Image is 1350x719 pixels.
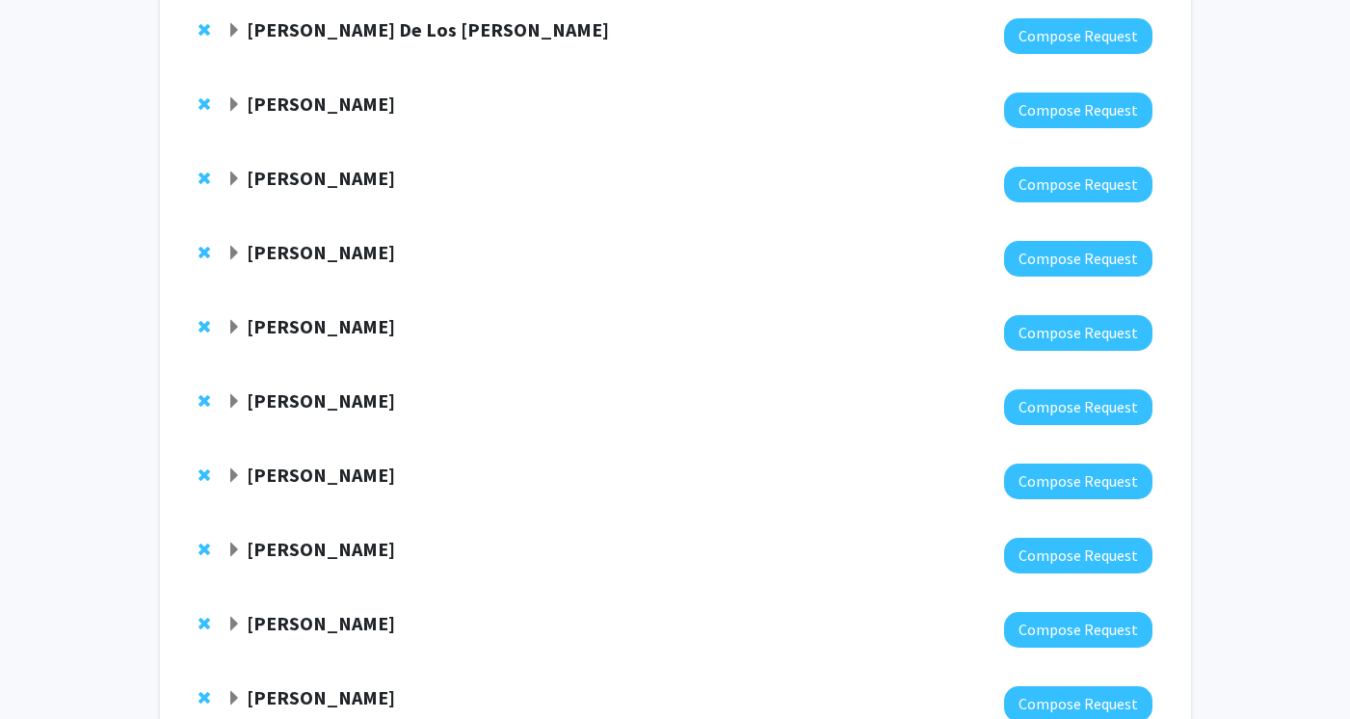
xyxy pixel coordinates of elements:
strong: [PERSON_NAME] [247,685,395,709]
button: Compose Request to Nathaniel Pearl [1004,464,1152,499]
iframe: Chat [14,632,82,705]
span: Remove Jeremy Purcell from bookmarks [199,319,210,334]
strong: [PERSON_NAME] [247,463,395,487]
span: Expand Iqbal Hamza Bookmark [226,617,242,632]
button: Compose Request to Joseph Dien [1004,93,1152,128]
strong: [PERSON_NAME] De Los [PERSON_NAME] [247,17,609,41]
span: Remove Andres De Los Reyes from bookmarks [199,22,210,38]
button: Compose Request to Jose-Luis Izursa [1004,389,1152,425]
button: Compose Request to Iqbal Hamza [1004,612,1152,648]
strong: [PERSON_NAME] [247,92,395,116]
span: Expand Nathaniel Pearl Bookmark [226,468,242,484]
span: Remove Nathaniel Pearl from bookmarks [199,467,210,483]
span: Expand Alix Berglund Bookmark [226,691,242,706]
span: Expand Jose-Luis Izursa Bookmark [226,394,242,410]
button: Compose Request to Heather Wipfli [1004,241,1152,277]
span: Expand Shachar Gazit-Rosenthal Bookmark [226,172,242,187]
button: Compose Request to Pierre Jacob [1004,538,1152,573]
button: Compose Request to Shachar Gazit-Rosenthal [1004,167,1152,202]
span: Expand Joseph Dien Bookmark [226,97,242,113]
span: Remove Alix Berglund from bookmarks [199,690,210,706]
strong: [PERSON_NAME] [247,388,395,413]
strong: [PERSON_NAME] [247,314,395,338]
span: Remove Jose-Luis Izursa from bookmarks [199,393,210,409]
strong: [PERSON_NAME] [247,537,395,561]
strong: [PERSON_NAME] [247,611,395,635]
span: Expand Andres De Los Reyes Bookmark [226,23,242,39]
span: Expand Heather Wipfli Bookmark [226,246,242,261]
span: Remove Pierre Jacob from bookmarks [199,542,210,557]
span: Remove Shachar Gazit-Rosenthal from bookmarks [199,171,210,186]
strong: [PERSON_NAME] [247,166,395,190]
button: Compose Request to Jeremy Purcell [1004,315,1152,351]
span: Expand Pierre Jacob Bookmark [226,543,242,558]
strong: [PERSON_NAME] [247,240,395,264]
span: Remove Heather Wipfli from bookmarks [199,245,210,260]
button: Compose Request to Andres De Los Reyes [1004,18,1152,54]
span: Expand Jeremy Purcell Bookmark [226,320,242,335]
span: Remove Iqbal Hamza from bookmarks [199,616,210,631]
span: Remove Joseph Dien from bookmarks [199,96,210,112]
